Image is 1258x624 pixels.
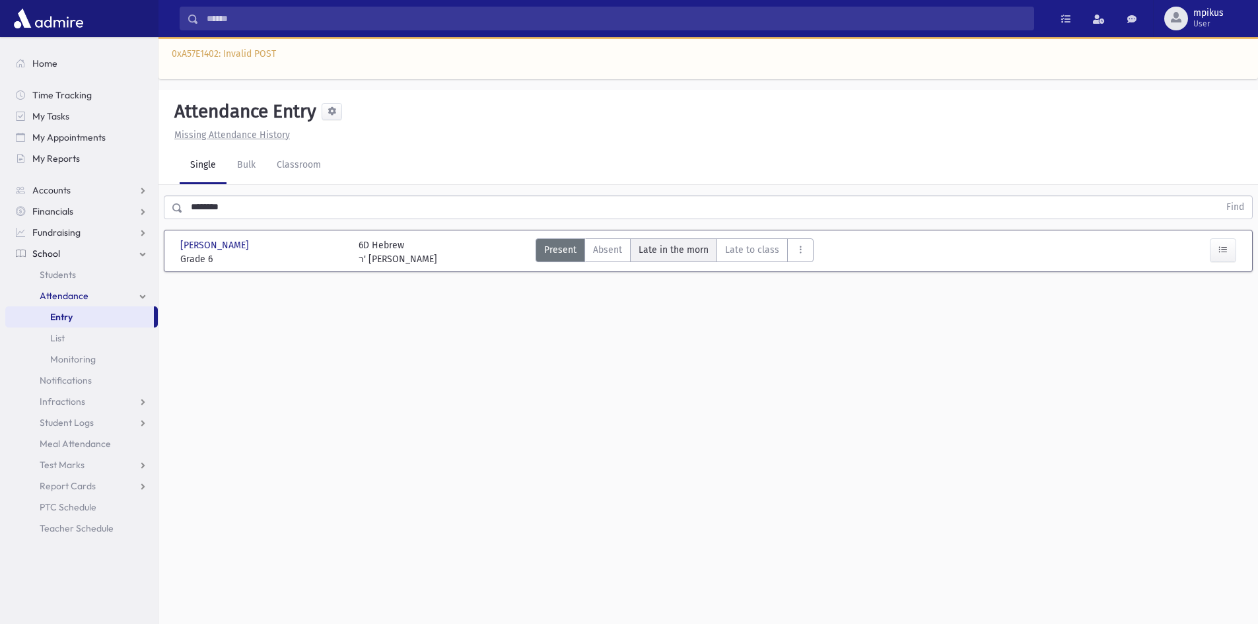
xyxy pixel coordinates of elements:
[158,37,1258,79] div: 0xA57E1402: Invalid POST
[174,129,290,141] u: Missing Attendance History
[32,57,57,69] span: Home
[5,148,158,169] a: My Reports
[5,180,158,201] a: Accounts
[5,264,158,285] a: Students
[639,243,709,257] span: Late in the morn
[40,374,92,386] span: Notifications
[50,332,65,344] span: List
[11,5,87,32] img: AdmirePro
[180,252,345,266] span: Grade 6
[536,238,814,266] div: AttTypes
[5,53,158,74] a: Home
[227,147,266,184] a: Bulk
[32,205,73,217] span: Financials
[180,147,227,184] a: Single
[32,184,71,196] span: Accounts
[5,433,158,454] a: Meal Attendance
[40,522,114,534] span: Teacher Schedule
[32,153,80,164] span: My Reports
[5,85,158,106] a: Time Tracking
[40,438,111,450] span: Meal Attendance
[199,7,1033,30] input: Search
[1218,196,1252,219] button: Find
[5,475,158,497] a: Report Cards
[5,412,158,433] a: Student Logs
[40,269,76,281] span: Students
[725,243,779,257] span: Late to class
[32,89,92,101] span: Time Tracking
[359,238,437,266] div: 6D Hebrew ר' [PERSON_NAME]
[40,501,96,513] span: PTC Schedule
[5,127,158,148] a: My Appointments
[169,129,290,141] a: Missing Attendance History
[169,100,316,123] h5: Attendance Entry
[5,370,158,391] a: Notifications
[32,226,81,238] span: Fundraising
[50,353,96,365] span: Monitoring
[40,480,96,492] span: Report Cards
[593,243,622,257] span: Absent
[5,243,158,264] a: School
[5,285,158,306] a: Attendance
[40,417,94,429] span: Student Logs
[180,238,252,252] span: [PERSON_NAME]
[32,248,60,260] span: School
[32,110,69,122] span: My Tasks
[5,106,158,127] a: My Tasks
[40,396,85,407] span: Infractions
[50,311,73,323] span: Entry
[40,290,88,302] span: Attendance
[5,328,158,349] a: List
[544,243,577,257] span: Present
[5,497,158,518] a: PTC Schedule
[5,222,158,243] a: Fundraising
[5,349,158,370] a: Monitoring
[5,454,158,475] a: Test Marks
[1193,8,1224,18] span: mpikus
[5,391,158,412] a: Infractions
[5,518,158,539] a: Teacher Schedule
[40,459,85,471] span: Test Marks
[5,201,158,222] a: Financials
[32,131,106,143] span: My Appointments
[5,306,154,328] a: Entry
[266,147,332,184] a: Classroom
[1193,18,1224,29] span: User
